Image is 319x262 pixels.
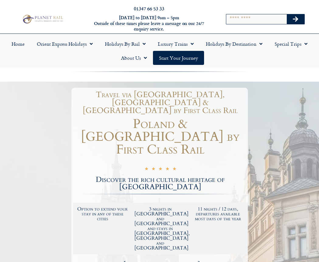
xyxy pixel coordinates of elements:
[165,167,169,172] i: ★
[287,14,304,24] button: Search
[99,37,152,51] a: Holidays by Rail
[134,5,164,12] a: 01347 66 53 33
[87,15,211,32] h6: [DATE] to [DATE] 9am – 5pm Outside of these times please leave a message on our 24/7 enquiry serv...
[73,118,248,156] h1: Poland & [GEOGRAPHIC_DATA] by First Class Rail
[21,14,64,24] img: Planet Rail Train Holidays Logo
[73,176,248,191] h2: Discover the rich cultural heritage of [GEOGRAPHIC_DATA]
[115,51,153,65] a: About Us
[158,167,162,172] i: ★
[269,37,314,51] a: Special Trips
[3,37,316,65] nav: Menu
[172,167,176,172] i: ★
[31,37,99,51] a: Orient Express Holidays
[151,167,155,172] i: ★
[144,166,176,172] div: 5/5
[192,207,244,221] h2: 11 nights / 12 days, departures available most days of the year
[200,37,269,51] a: Holidays by Destination
[152,37,200,51] a: Luxury Trains
[77,207,129,221] h2: Option to extend your stay in any of these cities
[134,207,186,250] h2: 3 nights in [GEOGRAPHIC_DATA] and [GEOGRAPHIC_DATA] and stays in [GEOGRAPHIC_DATA], [GEOGRAPHIC_D...
[76,91,245,115] h1: Travel via [GEOGRAPHIC_DATA], [GEOGRAPHIC_DATA] & [GEOGRAPHIC_DATA] by First Class Rail
[153,51,204,65] a: Start your Journey
[144,167,148,172] i: ★
[5,37,31,51] a: Home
